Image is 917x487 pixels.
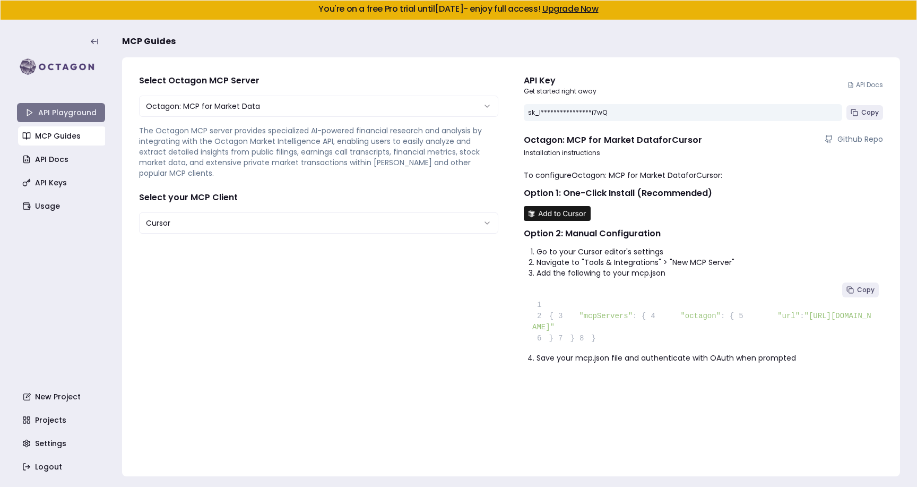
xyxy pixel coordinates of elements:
[532,334,553,343] span: }
[800,312,804,320] span: :
[524,170,883,181] p: To configure Octagon: MCP for Market Data for Cursor :
[537,246,883,257] li: Go to your Cursor editor's settings
[17,56,105,78] img: logo-rect-yK7x_WSZ.svg
[842,283,879,297] button: Copy
[537,353,883,363] li: Save your mcp.json file and authenticate with OAuth when prompted
[139,191,498,204] h4: Select your MCP Client
[734,311,751,322] span: 5
[837,134,883,144] span: Github Repo
[524,187,883,200] h2: Option 1: One-Click Install (Recommended)
[524,74,596,87] div: API Key
[18,411,106,430] a: Projects
[825,134,883,144] a: Github Repo
[18,126,106,146] a: MCP Guides
[553,311,570,322] span: 3
[680,312,721,320] span: "octagon"
[9,5,908,13] h5: You're on a free Pro trial until [DATE] - enjoy full access!
[524,206,591,221] img: Install MCP Server
[524,227,883,240] h2: Option 2: Manual Configuration
[542,3,599,15] a: Upgrade Now
[139,125,498,178] p: The Octagon MCP server provides specialized AI-powered financial research and analysis by integra...
[777,312,800,320] span: "url"
[532,312,553,320] span: {
[18,387,106,406] a: New Project
[18,196,106,216] a: Usage
[524,149,883,157] p: Installation instructions
[524,134,702,147] h4: Octagon: MCP for Market Data for Cursor
[633,312,646,320] span: : {
[532,333,549,344] span: 6
[553,333,570,344] span: 7
[847,81,883,89] a: API Docs
[18,434,106,453] a: Settings
[537,268,883,278] li: Add the following to your mcp.json
[122,35,176,48] span: MCP Guides
[579,312,633,320] span: "mcpServers"
[532,311,549,322] span: 2
[553,334,575,343] span: }
[646,311,663,322] span: 4
[17,103,105,122] a: API Playground
[861,108,879,117] span: Copy
[139,74,498,87] h4: Select Octagon MCP Server
[575,333,592,344] span: 8
[575,334,596,343] span: }
[524,87,596,96] p: Get started right away
[18,173,106,192] a: API Keys
[532,300,549,311] span: 1
[18,457,106,476] a: Logout
[537,257,883,268] li: Navigate to "Tools & Integrations" > "New MCP Server"
[18,150,106,169] a: API Docs
[721,312,734,320] span: : {
[846,105,883,120] button: Copy
[857,286,875,294] span: Copy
